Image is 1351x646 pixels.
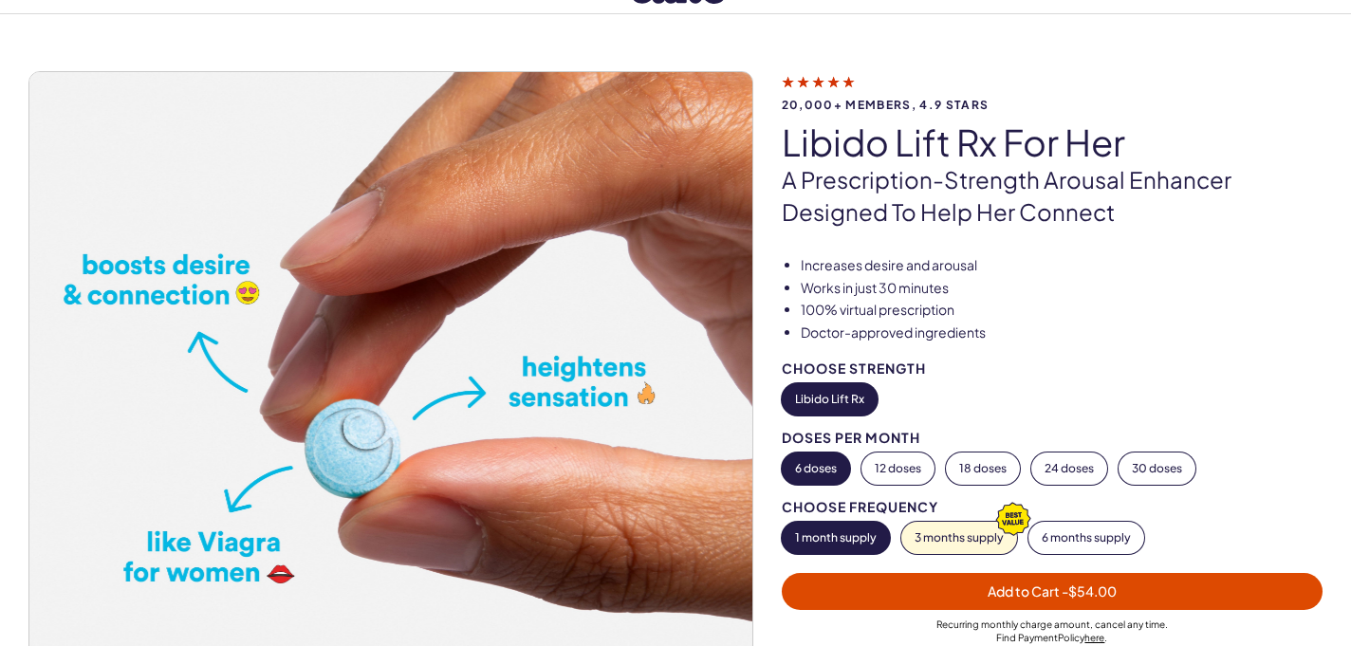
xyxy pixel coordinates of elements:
[782,618,1323,644] div: Recurring monthly charge amount , cancel any time. Policy .
[782,122,1323,162] h1: Libido Lift Rx For Her
[782,73,1323,111] a: 20,000+ members, 4.9 stars
[861,452,935,485] button: 12 doses
[782,522,890,554] button: 1 month supply
[782,573,1323,610] button: Add to Cart -$54.00
[988,582,1117,600] span: Add to Cart
[1084,632,1104,643] a: here
[901,522,1017,554] button: 3 months supply
[1028,522,1144,554] button: 6 months supply
[801,301,1323,320] li: 100% virtual prescription
[996,632,1058,643] span: Find Payment
[1062,582,1117,600] span: - $54.00
[801,256,1323,275] li: Increases desire and arousal
[782,361,1323,376] div: Choose Strength
[782,99,1323,111] span: 20,000+ members, 4.9 stars
[946,452,1020,485] button: 18 doses
[1031,452,1107,485] button: 24 doses
[1119,452,1195,485] button: 30 doses
[801,279,1323,298] li: Works in just 30 minutes
[801,323,1323,342] li: Doctor-approved ingredients
[782,500,1323,514] div: Choose Frequency
[782,164,1323,228] p: A prescription-strength arousal enhancer designed to help her connect
[782,452,850,485] button: 6 doses
[782,431,1323,445] div: Doses per Month
[782,383,878,415] button: Libido Lift Rx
